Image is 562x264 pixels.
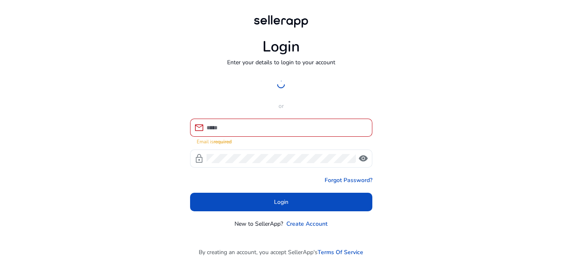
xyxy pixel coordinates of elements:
[227,58,335,67] p: Enter your details to login to your account
[274,198,288,206] span: Login
[318,248,363,257] a: Terms Of Service
[214,138,232,145] strong: required
[197,137,366,145] mat-error: Email is
[190,193,372,211] button: Login
[194,154,204,164] span: lock
[194,123,204,133] span: mail
[235,220,283,228] p: New to SellerApp?
[262,38,300,56] h1: Login
[358,154,368,164] span: visibility
[325,176,372,185] a: Forgot Password?
[286,220,327,228] a: Create Account
[190,102,372,110] p: or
